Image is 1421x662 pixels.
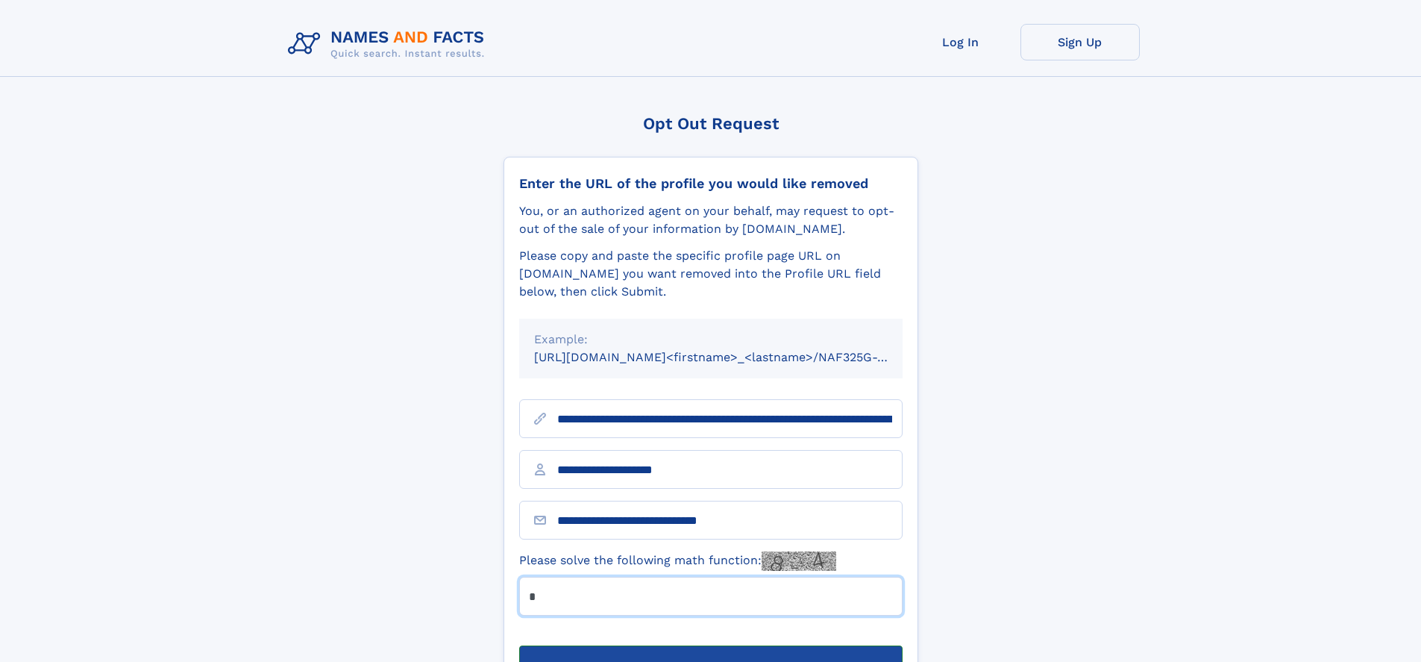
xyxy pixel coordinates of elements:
[519,247,903,301] div: Please copy and paste the specific profile page URL on [DOMAIN_NAME] you want removed into the Pr...
[901,24,1020,60] a: Log In
[1020,24,1140,60] a: Sign Up
[519,175,903,192] div: Enter the URL of the profile you would like removed
[534,350,931,364] small: [URL][DOMAIN_NAME]<firstname>_<lastname>/NAF325G-xxxxxxxx
[519,202,903,238] div: You, or an authorized agent on your behalf, may request to opt-out of the sale of your informatio...
[519,552,836,571] label: Please solve the following math function:
[534,331,888,349] div: Example:
[504,114,918,133] div: Opt Out Request
[282,24,497,64] img: Logo Names and Facts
